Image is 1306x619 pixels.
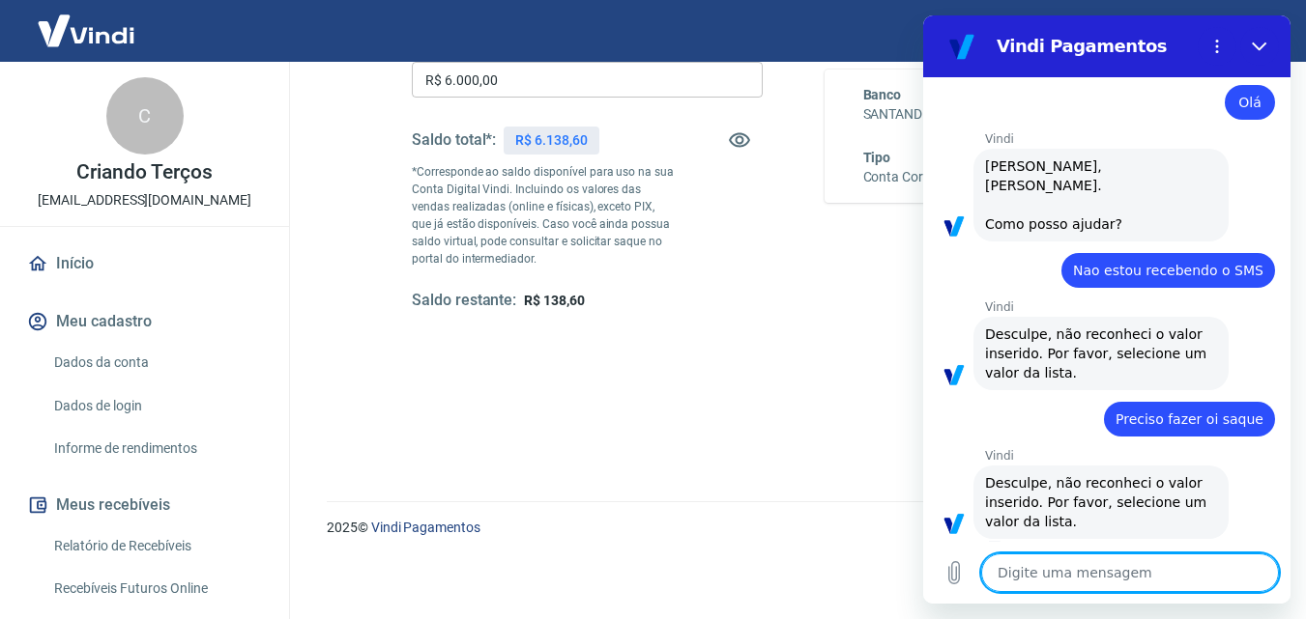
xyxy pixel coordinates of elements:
button: Meus recebíveis [23,484,266,526]
a: Início [23,242,266,285]
p: Criando Terços [76,162,212,183]
a: Dados da conta [46,343,266,382]
p: R$ 6.138,60 [515,130,587,151]
p: 2025 © [327,518,1260,538]
span: Banco [863,87,902,102]
a: Vindi Pagamentos [371,520,480,535]
p: *Corresponde ao saldo disponível para uso na sua Conta Digital Vindi. Incluindo os valores das ve... [412,163,675,267]
button: Meu cadastro [23,300,266,343]
a: Recebíveis Futuros Online [46,569,266,608]
div: C [106,77,184,155]
a: Dados de login [46,386,266,426]
a: Informe de rendimentos [46,429,266,468]
iframe: Janela de mensagens [923,15,1291,604]
h5: Saldo total*: [412,130,496,150]
span: R$ 138,60 [524,293,585,308]
h6: Conta Corrente [863,167,954,187]
span: Tipo [863,150,891,165]
button: Sair [1213,14,1283,49]
p: [EMAIL_ADDRESS][DOMAIN_NAME] [38,190,251,211]
a: Relatório de Recebíveis [46,526,266,566]
img: Vindi [23,1,149,60]
h5: Saldo restante: [412,291,516,311]
h6: SANTANDER S.A. [863,104,1137,125]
